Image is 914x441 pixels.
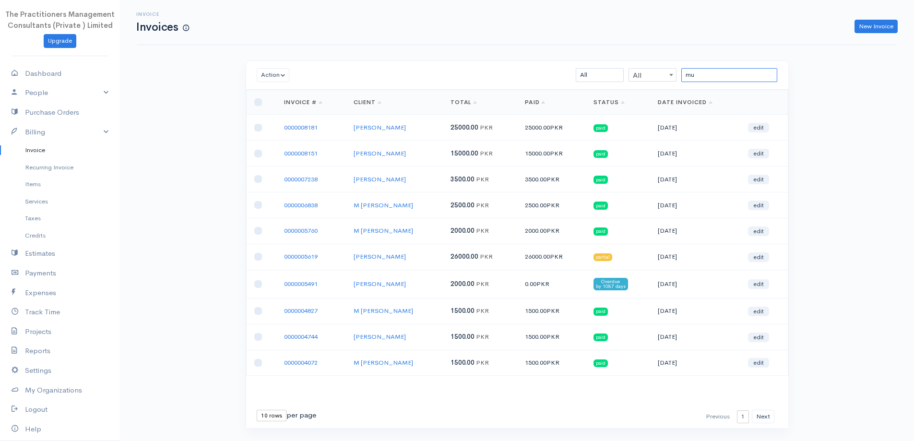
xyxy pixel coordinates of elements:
[536,280,549,288] span: PKR
[748,226,769,236] a: edit
[517,324,586,350] td: 1500.00
[650,270,740,298] td: [DATE]
[354,226,413,235] a: M [PERSON_NAME]
[284,226,318,235] a: 0000005760
[594,308,608,315] span: paid
[650,324,740,350] td: [DATE]
[451,123,478,131] span: 25000.00
[284,307,318,315] a: 0000004827
[594,202,608,209] span: paid
[748,252,769,262] a: edit
[650,115,740,141] td: [DATE]
[550,149,563,157] span: PKR
[451,358,475,367] span: 1500.00
[451,175,475,183] span: 3500.00
[476,358,489,367] span: PKR
[451,98,477,106] a: Total
[546,358,559,367] span: PKR
[354,201,413,209] a: M [PERSON_NAME]
[594,334,608,341] span: paid
[594,150,608,158] span: paid
[354,123,406,131] a: [PERSON_NAME]
[354,252,406,261] a: [PERSON_NAME]
[629,68,677,82] span: All
[629,69,676,82] span: All
[476,201,489,209] span: PKR
[480,252,493,261] span: PKR
[284,123,318,131] a: 0000008181
[681,68,777,82] input: Search
[650,298,740,324] td: [DATE]
[476,307,489,315] span: PKR
[354,333,406,341] a: [PERSON_NAME]
[5,10,115,30] span: The Practitioners Management Consultants (Private ) Limited
[748,175,769,184] a: edit
[517,192,586,218] td: 2500.00
[594,278,628,290] span: Overdue by 1087 days
[594,98,625,106] a: Status
[451,149,478,157] span: 15000.00
[525,98,546,106] a: Paid
[650,192,740,218] td: [DATE]
[748,123,769,132] a: edit
[451,252,478,261] span: 26000.00
[650,350,740,376] td: [DATE]
[284,98,323,106] a: Invoice #
[451,280,475,288] span: 2000.00
[594,124,608,132] span: paid
[650,244,740,270] td: [DATE]
[546,307,559,315] span: PKR
[546,226,559,235] span: PKR
[517,270,586,298] td: 0.00
[451,333,475,341] span: 1500.00
[284,201,318,209] a: 0000006838
[354,175,406,183] a: [PERSON_NAME]
[354,98,381,106] a: Client
[594,227,608,235] span: paid
[748,307,769,316] a: edit
[44,34,76,48] a: Upgrade
[257,68,290,82] button: Action
[354,358,413,367] a: M [PERSON_NAME]
[476,175,489,183] span: PKR
[594,176,608,183] span: paid
[480,149,493,157] span: PKR
[546,175,559,183] span: PKR
[480,123,493,131] span: PKR
[650,167,740,192] td: [DATE]
[546,333,559,341] span: PKR
[284,280,318,288] a: 0000005491
[284,358,318,367] a: 0000004072
[451,307,475,315] span: 1500.00
[257,410,316,421] div: per page
[748,149,769,158] a: edit
[594,253,612,261] span: partial
[658,98,712,106] a: Date Invoiced
[517,141,586,167] td: 15000.00
[517,115,586,141] td: 25000.00
[284,252,318,261] a: 0000005619
[748,358,769,368] a: edit
[650,218,740,244] td: [DATE]
[855,20,898,34] a: New Invoice
[451,226,475,235] span: 2000.00
[752,410,774,424] button: Next
[517,218,586,244] td: 2000.00
[136,21,189,33] h1: Invoices
[451,201,475,209] span: 2500.00
[354,280,406,288] a: [PERSON_NAME]
[748,333,769,342] a: edit
[517,298,586,324] td: 1500.00
[517,167,586,192] td: 3500.00
[517,350,586,376] td: 1500.00
[354,149,406,157] a: [PERSON_NAME]
[550,252,563,261] span: PKR
[183,24,189,32] span: How to create your first Invoice?
[284,149,318,157] a: 0000008151
[476,333,489,341] span: PKR
[748,279,769,289] a: edit
[284,333,318,341] a: 0000004744
[136,12,189,17] h6: Invoice
[650,141,740,167] td: [DATE]
[517,244,586,270] td: 26000.00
